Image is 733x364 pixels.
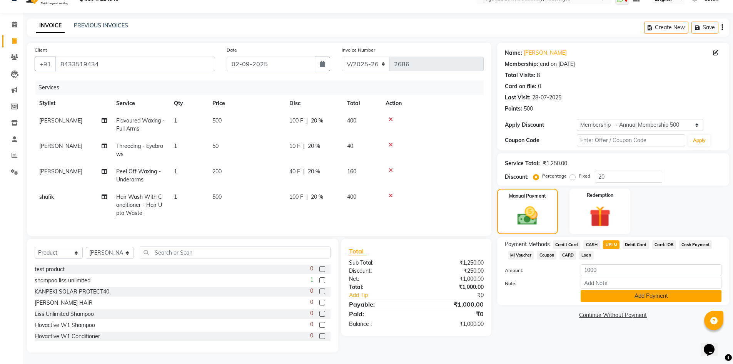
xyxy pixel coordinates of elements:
div: Membership: [505,60,538,68]
span: Total [349,247,367,255]
span: 1 [174,117,177,124]
span: 40 F [289,168,300,176]
input: Search by Name/Mobile/Email/Code [55,57,215,71]
div: Flovactive W1 Conditioner [35,332,100,341]
div: 500 [524,105,533,113]
span: 10 F [289,142,300,150]
th: Action [381,95,484,112]
span: [PERSON_NAME] [39,117,82,124]
span: Payment Methods [505,240,550,248]
label: Fixed [579,173,590,179]
div: Payable: [343,300,416,309]
th: Qty [169,95,208,112]
th: Total [342,95,381,112]
label: Note: [499,280,575,287]
div: Flovactive W1 Shampoo [35,321,95,329]
span: 500 [212,117,222,124]
button: Apply [688,135,710,146]
span: 1 [174,168,177,175]
a: Add Tip [343,291,428,299]
span: 0 [310,320,313,329]
div: Apply Discount [505,121,577,129]
div: Points: [505,105,522,113]
div: Discount: [343,267,416,275]
div: ₹1,250.00 [416,259,489,267]
label: Redemption [587,192,613,199]
div: ₹1,000.00 [416,275,489,283]
a: Continue Without Payment [499,311,728,319]
a: INVOICE [36,19,65,33]
span: Loan [579,251,594,260]
th: Stylist [35,95,112,112]
th: Service [112,95,169,112]
div: Total Visits: [505,71,535,79]
span: Cash Payment [679,240,712,249]
span: Threading - Eyebrows [116,143,163,158]
span: 20 % [311,117,323,125]
button: +91 [35,57,56,71]
th: Disc [285,95,342,112]
input: Amount [581,264,721,276]
span: | [306,117,308,125]
button: Create New [644,22,688,34]
span: | [303,168,305,176]
span: 40 [347,143,353,149]
span: 0 [310,298,313,306]
iframe: chat widget [701,333,725,356]
span: 0 [310,309,313,317]
span: Credit Card [553,240,581,249]
span: 100 F [289,193,303,201]
button: Save [691,22,718,34]
span: shafik [39,193,54,200]
span: 0 [310,332,313,340]
div: ₹1,000.00 [416,320,489,328]
div: Discount: [505,173,529,181]
div: [PERSON_NAME] HAIR [35,299,93,307]
span: 1 [310,276,313,284]
span: 50 [212,143,219,149]
a: PREVIOUS INVOICES [74,22,128,29]
span: CARD [559,251,576,260]
div: Paid: [343,309,416,319]
span: 20 % [311,193,323,201]
label: Client [35,47,47,54]
span: 0 [310,265,313,273]
span: 500 [212,193,222,200]
div: ₹1,000.00 [416,283,489,291]
label: Date [227,47,237,54]
span: | [306,193,308,201]
span: 20 % [308,142,320,150]
div: 0 [538,82,541,91]
div: Sub Total: [343,259,416,267]
div: Name: [505,49,522,57]
span: CASH [583,240,600,249]
div: shampoo liss unlimited [35,277,90,285]
img: _gift.svg [583,203,617,230]
span: [PERSON_NAME] [39,168,82,175]
span: Coupon [537,251,556,260]
div: Card on file: [505,82,536,91]
div: KANPEKI SOLAR PROTECT40 [35,288,109,296]
div: Liss Unlimited Shampoo [35,310,94,318]
a: [PERSON_NAME] [524,49,567,57]
input: Add Note [581,277,721,289]
span: Card: IOB [652,240,676,249]
span: 400 [347,117,356,124]
span: MI Voucher [508,251,534,260]
th: Price [208,95,285,112]
span: Hair Wash With Conditioner - Hair Upto Waste [116,193,162,216]
input: Enter Offer / Coupon Code [577,134,685,146]
div: ₹250.00 [416,267,489,275]
span: Peel Off Waxing - Underarms [116,168,161,183]
button: Add Payment [581,290,721,302]
div: ₹1,000.00 [416,300,489,309]
div: Coupon Code [505,136,577,144]
div: Total: [343,283,416,291]
span: [PERSON_NAME] [39,143,82,149]
img: _cash.svg [511,204,544,228]
span: Debit Card [623,240,649,249]
span: 160 [347,168,356,175]
span: 100 F [289,117,303,125]
div: Services [35,81,489,95]
div: 28-07-2025 [532,94,561,102]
